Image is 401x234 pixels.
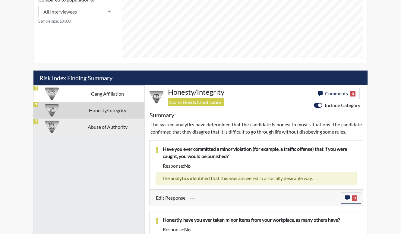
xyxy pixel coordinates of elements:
div: Update the test taker's response, the change might impact the score [185,192,341,204]
button: 0 [341,192,361,204]
p: The system analytics have determined that the candidate is honest in most situations. The candida... [150,121,362,135]
span: 0 [350,91,355,96]
label: Edit Response [156,192,185,204]
img: CATEGORY%20ICON-02.2c5dd649.png [45,87,59,101]
img: CATEGORY%20ICON-11.a5f294f4.png [150,90,163,104]
span: no [184,163,191,169]
label: Include Category [325,102,360,109]
span: 0 [352,195,357,201]
div: The analytics identified that this was answered in a socially desirable way. [156,172,357,185]
button: Comments0 [314,88,359,99]
td: Abuse of Authority [71,119,145,135]
img: CATEGORY%20ICON-11.a5f294f4.png [45,103,59,117]
span: Score: Needs Clarification [168,98,224,106]
h5: Summary: [150,111,176,119]
td: Honesty/Integrity [71,102,145,119]
span: Comments [325,90,348,96]
img: CATEGORY%20ICON-01.94e51fac.png [45,120,59,134]
div: Response: [158,226,361,233]
span: no [184,226,191,232]
p: Have you ever committed a minor violation (for example, a traffic offense) that if you were caugh... [163,145,357,160]
h5: Risk Index Finding Summary [33,71,368,85]
small: Sample size: 10,000 [38,18,112,24]
td: Gang Affiliation [71,85,145,102]
div: Response: [158,162,361,169]
h4: Honesty/Integrity [168,88,309,96]
p: Honestly, have you ever taken minor items from your workplace, as many others have? [163,216,357,223]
